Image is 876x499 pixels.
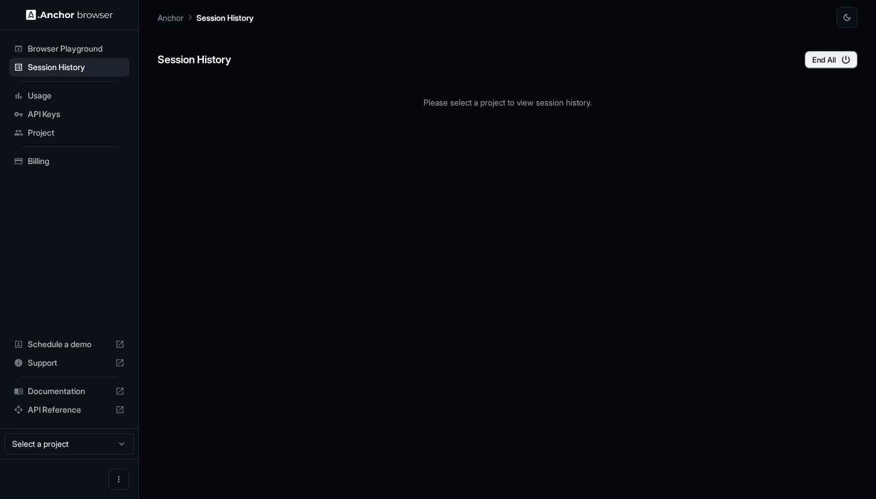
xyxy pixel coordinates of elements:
div: Documentation [9,382,129,400]
button: End All [805,51,857,68]
div: Session History [9,58,129,77]
span: API Reference [28,404,111,416]
div: API Reference [9,400,129,419]
div: Project [9,123,129,142]
button: Open menu [108,469,129,490]
div: Schedule a demo [9,335,129,354]
div: Usage [9,86,129,105]
span: Billing [28,155,125,167]
span: Documentation [28,385,111,397]
span: API Keys [28,108,125,120]
img: Anchor Logo [26,9,113,20]
span: Browser Playground [28,43,125,54]
div: Billing [9,152,129,170]
nav: breadcrumb [158,11,254,24]
p: Session History [196,12,254,24]
div: Browser Playground [9,39,129,58]
h6: Session History [158,52,231,68]
div: Support [9,354,129,372]
p: Please select a project to view session history. [158,96,857,108]
p: Anchor [158,12,184,24]
span: Support [28,357,111,369]
span: Project [28,127,125,139]
span: Usage [28,90,125,101]
span: Schedule a demo [28,338,111,350]
div: API Keys [9,105,129,123]
span: Session History [28,61,125,73]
